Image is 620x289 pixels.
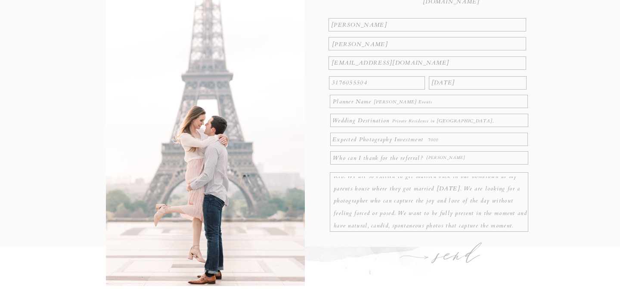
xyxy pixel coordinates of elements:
[333,152,426,162] p: Who can I thank for the referral?
[425,241,492,271] a: send
[333,96,373,108] p: Planner Name
[332,115,390,124] p: Wedding Destination
[332,134,427,143] p: Expected Photography Investment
